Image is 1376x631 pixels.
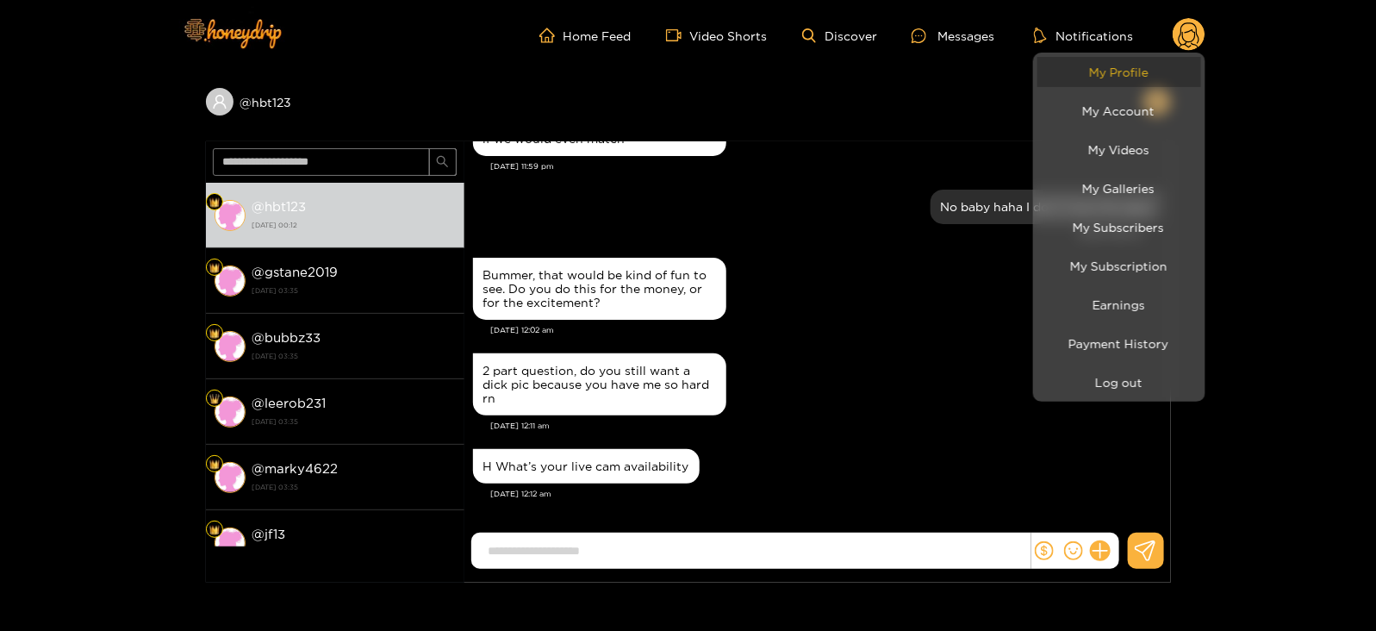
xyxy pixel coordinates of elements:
[1037,96,1201,126] a: My Account
[1037,134,1201,165] a: My Videos
[1037,328,1201,359] a: Payment History
[1037,367,1201,397] button: Log out
[1037,57,1201,87] a: My Profile
[1037,290,1201,320] a: Earnings
[1037,212,1201,242] a: My Subscribers
[1037,173,1201,203] a: My Galleries
[1037,251,1201,281] a: My Subscription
